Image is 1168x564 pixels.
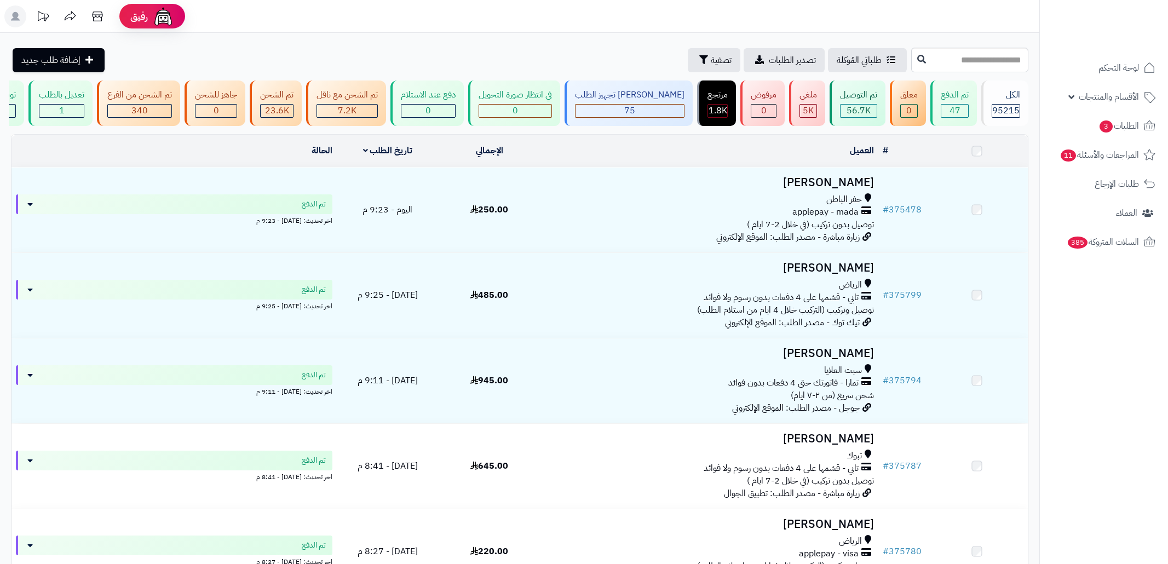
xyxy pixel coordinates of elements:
span: الرياض [839,535,862,548]
a: في انتظار صورة التحويل 0 [466,80,562,126]
span: 11 [1061,149,1076,162]
div: مرفوض [751,89,776,101]
span: توصيل بدون تركيب (في خلال 2-7 ايام ) [747,218,874,231]
span: [DATE] - 9:11 م [358,374,418,387]
div: تم الشحن من الفرع [107,89,172,101]
span: الطلبات [1098,118,1139,134]
a: #375780 [883,545,922,558]
div: في انتظار صورة التحويل [479,89,552,101]
span: 3 [1100,120,1113,133]
span: توصيل وتركيب (التركيب خلال 4 ايام من استلام الطلب) [697,303,874,316]
span: تم الدفع [302,199,326,210]
div: 7223 [317,105,377,117]
div: اخر تحديث: [DATE] - 9:25 م [16,300,332,311]
div: 0 [401,105,455,117]
span: تبوك [847,450,862,462]
div: 75 [576,105,684,117]
span: [DATE] - 8:27 م [358,545,418,558]
div: اخر تحديث: [DATE] - 9:11 م [16,385,332,396]
span: 645.00 [470,459,508,473]
div: مرتجع [707,89,728,101]
a: [PERSON_NAME] تجهيز الطلب 75 [562,80,695,126]
span: تمارا - فاتورتك حتى 4 دفعات بدون فوائد [728,377,859,389]
a: الحالة [312,144,332,157]
span: طلبات الإرجاع [1095,176,1139,192]
div: تم التوصيل [840,89,877,101]
a: طلباتي المُوكلة [828,48,907,72]
div: اخر تحديث: [DATE] - 8:41 م [16,470,332,482]
span: 0 [761,104,767,117]
span: 56.7K [847,104,871,117]
a: #375787 [883,459,922,473]
a: الإجمالي [476,144,503,157]
h3: [PERSON_NAME] [544,262,874,274]
span: [DATE] - 9:25 م [358,289,418,302]
h3: [PERSON_NAME] [544,347,874,360]
a: مرتجع 1.8K [695,80,738,126]
span: [DATE] - 8:41 م [358,459,418,473]
span: 340 [131,104,148,117]
span: 220.00 [470,545,508,558]
img: ai-face.png [152,5,174,27]
span: تصفية [711,54,732,67]
span: تم الدفع [302,540,326,551]
a: ملغي 5K [787,80,827,126]
h3: [PERSON_NAME] [544,433,874,445]
span: العملاء [1116,205,1137,221]
a: جاهز للشحن 0 [182,80,248,126]
span: 5K [803,104,814,117]
span: شحن سريع (من ٢-٧ ايام) [791,389,874,402]
div: 1813 [708,105,727,117]
span: إضافة طلب جديد [21,54,80,67]
span: 75 [624,104,635,117]
span: 1 [59,104,65,117]
div: معلق [900,89,918,101]
a: #375799 [883,289,922,302]
span: 385 [1068,237,1088,249]
a: العملاء [1046,200,1161,226]
a: طلبات الإرجاع [1046,171,1161,197]
div: تم الشحن مع ناقل [317,89,378,101]
a: #375478 [883,203,922,216]
span: طلباتي المُوكلة [837,54,882,67]
span: الرياض [839,279,862,291]
button: تصفية [688,48,740,72]
span: زيارة مباشرة - مصدر الطلب: تطبيق الجوال [724,487,860,500]
span: السلات المتروكة [1067,234,1139,250]
span: # [883,289,889,302]
span: تابي - قسّمها على 4 دفعات بدون رسوم ولا فوائد [704,462,859,475]
div: 4977 [800,105,816,117]
div: 23631 [261,105,293,117]
span: 0 [425,104,431,117]
span: الأقسام والمنتجات [1079,89,1139,105]
div: تم الشحن [260,89,294,101]
span: رفيق [130,10,148,23]
a: تعديل بالطلب 1 [26,80,95,126]
span: تابي - قسّمها على 4 دفعات بدون رسوم ولا فوائد [704,291,859,304]
span: سبت العلايا [824,364,862,377]
span: تم الدفع [302,284,326,295]
a: تصدير الطلبات [744,48,825,72]
div: 0 [751,105,776,117]
div: جاهز للشحن [195,89,237,101]
div: اخر تحديث: [DATE] - 9:23 م [16,214,332,226]
div: 340 [108,105,171,117]
h3: [PERSON_NAME] [544,518,874,531]
a: #375794 [883,374,922,387]
span: # [883,374,889,387]
div: تعديل بالطلب [39,89,84,101]
div: 0 [479,105,551,117]
span: اليوم - 9:23 م [363,203,412,216]
a: تم الدفع 47 [928,80,979,126]
a: تم الشحن مع ناقل 7.2K [304,80,388,126]
a: تاريخ الطلب [363,144,413,157]
span: تيك توك - مصدر الطلب: الموقع الإلكتروني [725,316,860,329]
span: حفر الباطن [826,193,862,206]
span: 23.6K [265,104,289,117]
span: تم الدفع [302,370,326,381]
span: جوجل - مصدر الطلب: الموقع الإلكتروني [732,401,860,415]
div: 0 [901,105,917,117]
span: 47 [950,104,960,117]
div: ملغي [799,89,817,101]
div: دفع عند الاستلام [401,89,456,101]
